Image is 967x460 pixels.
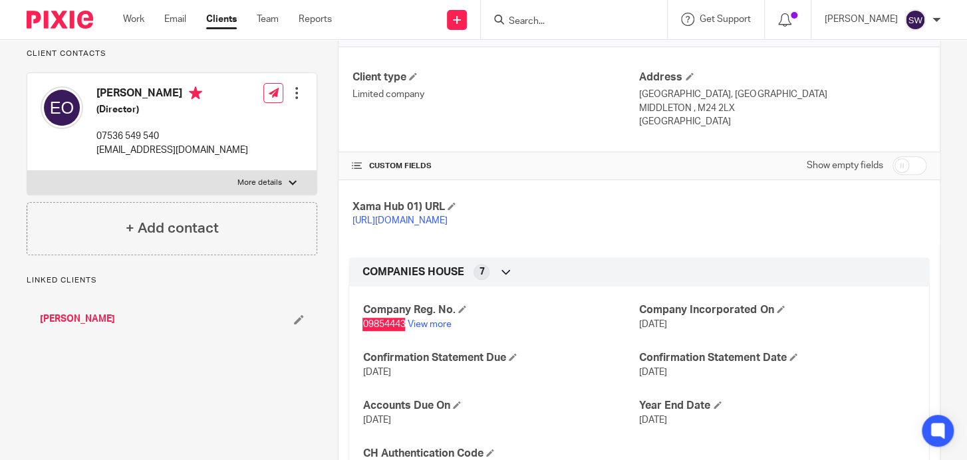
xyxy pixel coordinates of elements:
[639,415,667,425] span: [DATE]
[639,320,667,329] span: [DATE]
[96,86,248,103] h4: [PERSON_NAME]
[96,130,248,143] p: 07536 549 540
[237,177,282,188] p: More details
[362,415,390,425] span: [DATE]
[257,13,279,26] a: Team
[96,144,248,157] p: [EMAIL_ADDRESS][DOMAIN_NAME]
[123,13,144,26] a: Work
[299,13,332,26] a: Reports
[904,9,926,31] img: svg%3E
[206,13,237,26] a: Clients
[362,351,639,365] h4: Confirmation Statement Due
[352,88,639,101] p: Limited company
[352,216,447,225] a: [URL][DOMAIN_NAME]
[41,86,83,129] img: svg%3E
[189,86,202,100] i: Primary
[639,303,916,317] h4: Company Incorporated On
[362,303,639,317] h4: Company Reg. No.
[825,13,898,26] p: [PERSON_NAME]
[164,13,186,26] a: Email
[352,70,639,84] h4: Client type
[362,265,464,279] span: COMPANIES HOUSE
[639,70,926,84] h4: Address
[639,351,916,365] h4: Confirmation Statement Date
[27,11,93,29] img: Pixie
[27,49,317,59] p: Client contacts
[507,16,627,28] input: Search
[639,368,667,377] span: [DATE]
[40,312,115,326] a: [PERSON_NAME]
[479,265,484,279] span: 7
[126,218,219,239] h4: + Add contact
[352,161,639,172] h4: CUSTOM FIELDS
[407,320,451,329] a: View more
[639,88,926,101] p: [GEOGRAPHIC_DATA], [GEOGRAPHIC_DATA]
[352,200,639,214] h4: Xama Hub 01) URL
[639,102,926,115] p: MIDDLETON , M24 2LX
[639,115,926,128] p: [GEOGRAPHIC_DATA]
[362,368,390,377] span: [DATE]
[639,399,916,413] h4: Year End Date
[700,15,751,24] span: Get Support
[27,275,317,286] p: Linked clients
[807,159,883,172] label: Show empty fields
[96,103,248,116] h5: (Director)
[362,320,405,329] span: 09854443
[362,399,639,413] h4: Accounts Due On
